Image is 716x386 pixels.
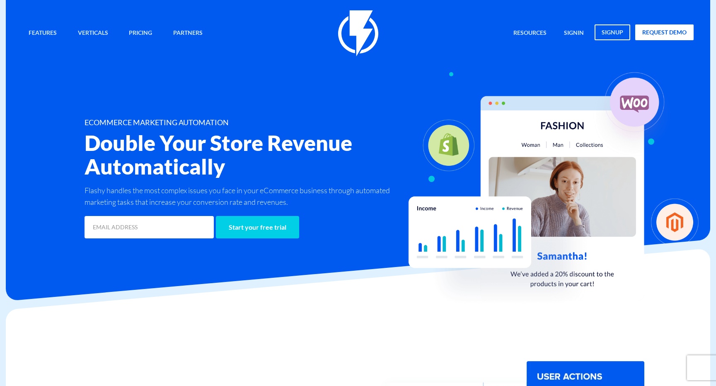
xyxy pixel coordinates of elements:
a: Features [22,24,63,42]
a: Resources [507,24,553,42]
h1: ECOMMERCE MARKETING AUTOMATION [85,119,408,127]
a: signup [595,24,630,40]
input: EMAIL ADDRESS [85,216,214,238]
input: Start your free trial [216,216,299,238]
h2: Double Your Store Revenue Automatically [85,131,408,178]
a: request demo [635,24,694,40]
p: Flashy handles the most complex issues you face in your eCommerce business through automated mark... [85,185,408,208]
a: signin [558,24,590,42]
a: Verticals [72,24,114,42]
a: Pricing [123,24,158,42]
a: Partners [167,24,209,42]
